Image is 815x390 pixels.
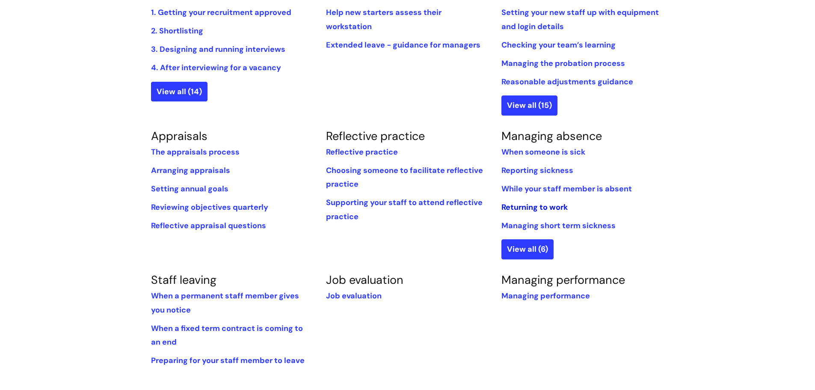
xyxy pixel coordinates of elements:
a: Staff leaving [151,272,216,287]
a: View all (15) [501,95,557,115]
a: Job evaluation [326,272,403,287]
a: Reporting sickness [501,165,573,176]
a: Arranging appraisals [151,165,230,176]
a: Reviewing objectives quarterly [151,202,268,212]
a: 3. Designing and running interviews [151,44,285,54]
a: Setting your new staff up with equipment and login details [501,7,659,31]
a: View all (6) [501,239,554,259]
a: Setting annual goals [151,184,228,194]
a: Managing performance [501,291,590,301]
a: Reflective appraisal questions [151,220,266,231]
a: Appraisals [151,128,207,143]
a: View all (14) [151,82,207,101]
a: Choosing someone to facilitate reflective practice [326,165,483,189]
a: Supporting your staff to attend reflective practice [326,197,483,221]
a: Reasonable adjustments guidance [501,77,633,87]
a: Managing performance [501,272,625,287]
a: 4. After interviewing for a vacancy [151,63,281,73]
a: Extended leave - guidance for managers [326,40,480,50]
a: 1. Getting your recruitment approved [151,7,291,18]
a: Reflective practice [326,128,425,143]
a: Preparing for your staff member to leave [151,355,305,366]
a: Returning to work [501,202,568,212]
a: When a fixed term contract is coming to an end [151,323,303,347]
a: Checking your team’s learning [501,40,616,50]
a: When a permanent staff member gives you notice [151,291,299,315]
a: While‌ ‌your‌ ‌staff‌ ‌member‌ ‌is‌ ‌absent‌ [501,184,632,194]
a: The appraisals process [151,147,240,157]
a: Help new starters assess their workstation [326,7,442,31]
a: Job evaluation [326,291,382,301]
a: Managing short term sickness [501,220,616,231]
a: When someone is sick [501,147,585,157]
a: Managing absence [501,128,602,143]
a: Reflective practice [326,147,398,157]
a: 2. Shortlisting [151,26,203,36]
a: Managing the probation process [501,58,625,68]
